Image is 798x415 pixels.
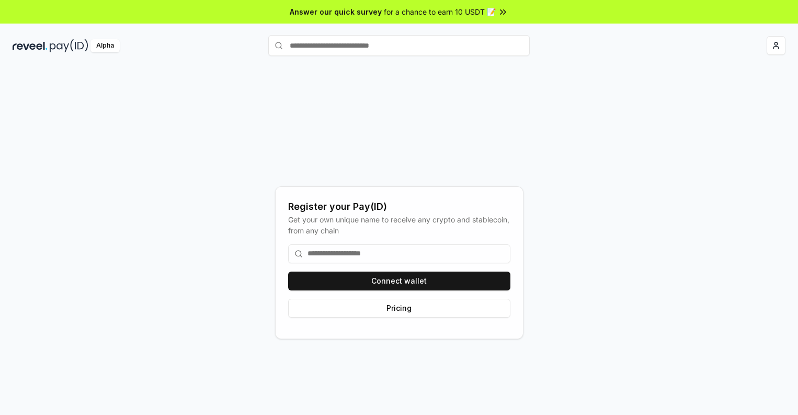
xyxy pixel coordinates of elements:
button: Pricing [288,299,510,318]
span: for a chance to earn 10 USDT 📝 [384,6,496,17]
img: reveel_dark [13,39,48,52]
div: Register your Pay(ID) [288,199,510,214]
div: Get your own unique name to receive any crypto and stablecoin, from any chain [288,214,510,236]
img: pay_id [50,39,88,52]
button: Connect wallet [288,272,510,290]
span: Answer our quick survey [290,6,382,17]
div: Alpha [90,39,120,52]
